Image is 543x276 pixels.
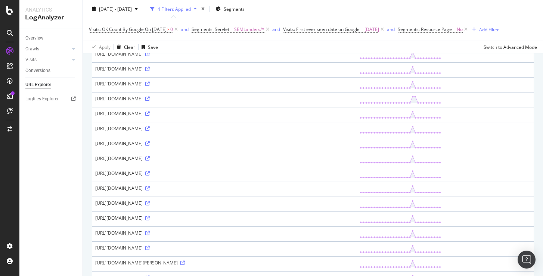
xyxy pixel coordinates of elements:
[95,170,354,176] div: [URL][DOMAIN_NAME]
[364,24,379,35] span: [DATE]
[453,26,456,32] span: =
[95,155,354,161] div: [URL][DOMAIN_NAME]
[469,25,499,34] button: Add Filter
[518,251,536,269] div: Open Intercom Messenger
[95,95,354,102] div: [URL][DOMAIN_NAME]
[481,41,537,53] button: Switch to Advanced Mode
[95,81,354,87] div: [URL][DOMAIN_NAME]
[25,56,70,64] a: Visits
[89,3,141,15] button: [DATE] - [DATE]
[272,26,280,32] div: and
[89,26,144,32] span: Visits: OK Count By Google
[25,95,77,103] a: Logfiles Explorer
[148,44,158,50] div: Save
[25,56,37,64] div: Visits
[95,230,354,236] div: [URL][DOMAIN_NAME]
[95,125,354,132] div: [URL][DOMAIN_NAME]
[457,24,463,35] span: No
[95,260,354,266] div: [URL][DOMAIN_NAME][PERSON_NAME]
[192,26,229,32] span: Segments: Servlet
[95,110,354,117] div: [URL][DOMAIN_NAME]
[25,45,39,53] div: Crawls
[25,34,77,42] a: Overview
[99,44,111,50] div: Apply
[25,13,77,22] div: LogAnalyzer
[158,6,191,12] div: 4 Filters Applied
[167,26,169,32] span: >
[25,81,77,89] a: URL Explorer
[145,26,167,32] span: On [DATE]
[147,3,200,15] button: 4 Filters Applied
[484,44,537,50] div: Switch to Advanced Mode
[124,44,135,50] div: Clear
[25,6,77,13] div: Analytics
[95,185,354,191] div: [URL][DOMAIN_NAME]
[200,5,206,13] div: times
[398,26,452,32] span: Segments: Resource Page
[234,24,264,35] span: SEMLanders/*
[181,26,189,32] div: and
[95,51,354,57] div: [URL][DOMAIN_NAME]
[25,34,43,42] div: Overview
[95,245,354,251] div: [URL][DOMAIN_NAME]
[361,26,363,32] span: =
[25,81,51,89] div: URL Explorer
[25,67,50,75] div: Conversions
[25,45,70,53] a: Crawls
[99,6,132,12] span: [DATE] - [DATE]
[95,215,354,221] div: [URL][DOMAIN_NAME]
[230,26,233,32] span: =
[387,26,395,33] button: and
[170,24,173,35] span: 0
[181,26,189,33] button: and
[387,26,395,32] div: and
[95,140,354,147] div: [URL][DOMAIN_NAME]
[114,41,135,53] button: Clear
[25,67,77,75] a: Conversions
[89,41,111,53] button: Apply
[283,26,360,32] span: Visits: First ever seen date on Google
[272,26,280,33] button: and
[479,26,499,32] div: Add Filter
[212,3,248,15] button: Segments
[139,41,158,53] button: Save
[95,66,354,72] div: [URL][DOMAIN_NAME]
[95,200,354,206] div: [URL][DOMAIN_NAME]
[224,6,245,12] span: Segments
[25,95,59,103] div: Logfiles Explorer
